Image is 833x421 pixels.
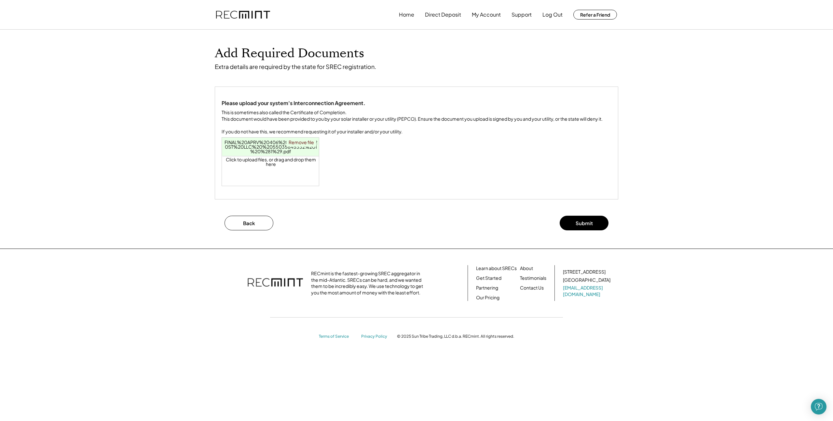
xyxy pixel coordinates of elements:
div: [GEOGRAPHIC_DATA] [563,277,610,283]
div: This is sometimes also called the Certificate of Completion. This document would have been provid... [222,109,603,135]
button: My Account [472,8,501,21]
div: © 2025 Sun Tribe Trading, LLC d.b.a. RECmint. All rights reserved. [397,334,514,339]
button: Back [225,216,273,230]
a: Contact Us [520,285,544,291]
a: Remove file [286,138,316,147]
button: Home [399,8,414,21]
button: Log Out [542,8,563,21]
img: recmint-logotype%403x.png [216,11,270,19]
div: Please upload your system's Interconnection Agreement. [222,100,365,107]
button: Support [512,8,532,21]
a: [EMAIL_ADDRESS][DOMAIN_NAME] [563,285,612,297]
a: Get Started [476,275,501,281]
a: Privacy Policy [361,334,390,339]
a: Partnering [476,285,498,291]
div: Extra details are required by the state for SREC registration. [215,63,376,70]
button: Refer a Friend [573,10,617,20]
a: FINAL%20APRV%20406%20KENNEDY%20ST%20LLC%20%2055035845332%201%20%281%29.pdf [225,139,317,154]
h1: Add Required Documents [215,46,618,61]
a: About [520,265,533,272]
div: RECmint is the fastest-growing SREC aggregator in the mid-Atlantic. SRECs can be hard, and we wan... [311,270,427,296]
div: [STREET_ADDRESS] [563,269,606,275]
div: Open Intercom Messenger [811,399,826,414]
a: Testimonials [520,275,546,281]
a: Learn about SRECs [476,265,517,272]
a: Our Pricing [476,294,499,301]
div: Click to upload files, or drag and drop them here [222,138,320,186]
a: Terms of Service [319,334,355,339]
img: recmint-logotype%403x.png [248,272,303,294]
button: Submit [560,216,608,230]
button: Direct Deposit [425,8,461,21]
